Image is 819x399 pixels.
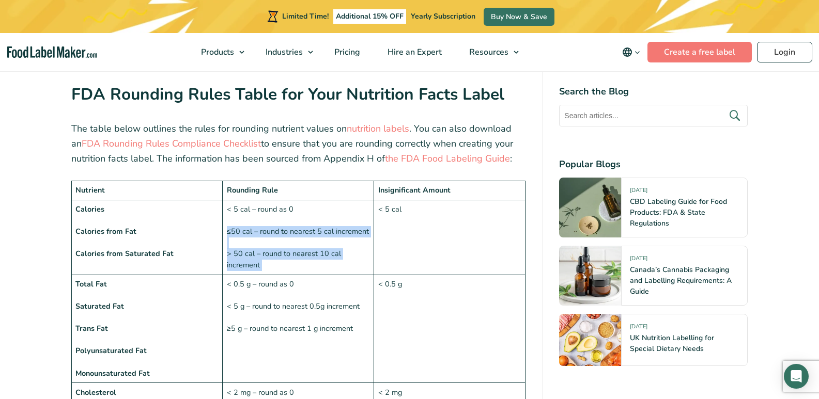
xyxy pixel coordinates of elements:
strong: Monounsaturated Fat [75,368,150,378]
strong: Calories from Fat [75,226,136,236]
input: Search articles... [559,105,748,126]
a: the FDA Food Labeling Guide [385,152,510,165]
span: Pricing [331,46,361,58]
span: [DATE] [630,186,647,198]
span: [DATE] [630,323,647,334]
h4: Search the Blog [559,85,748,99]
a: Buy Now & Save [484,8,554,26]
span: Yearly Subscription [411,11,475,21]
td: < 0.5 g [374,275,526,383]
strong: Insignificant Amount [378,185,451,195]
span: Limited Time! [282,11,329,21]
a: Resources [456,33,524,71]
strong: Trans Fat [75,323,108,333]
strong: Calories [75,204,104,214]
strong: Cholesterol [75,387,116,397]
a: Hire an Expert [374,33,453,71]
strong: Calories from Saturated Fat [75,248,174,259]
strong: Polyunsaturated Fat [75,345,147,356]
a: UK Nutrition Labelling for Special Dietary Needs [630,333,714,354]
div: Open Intercom Messenger [784,364,809,389]
span: Hire an Expert [384,46,443,58]
a: Products [188,33,250,71]
a: Pricing [321,33,372,71]
span: Products [198,46,235,58]
a: Industries [252,33,318,71]
a: Login [757,42,812,62]
strong: Nutrient [75,185,105,195]
a: Create a free label [647,42,752,62]
span: Resources [466,46,509,58]
td: < 5 cal [374,200,526,275]
a: FDA Rounding Rules Compliance Checklist [82,137,261,150]
p: The table below outlines the rules for rounding nutrient values on . You can also download an to ... [71,121,526,166]
strong: FDA Rounding Rules Table for Your Nutrition Facts Label [71,83,504,105]
a: nutrition labels [347,122,409,135]
h4: Popular Blogs [559,157,748,171]
span: Additional 15% OFF [333,9,406,24]
a: Canada’s Cannabis Packaging and Labelling Requirements: A Guide [630,265,732,296]
span: Industries [262,46,304,58]
td: < 0.5 g – round as 0 < 5 g – round to nearest 0.5g increment ≥5 g – round to nearest 1 g increment [223,275,374,383]
td: < 5 cal – round as 0 ≤50 cal – round to nearest 5 cal increment > 50 cal – round to nearest 10 ca... [223,200,374,275]
span: [DATE] [630,254,647,266]
a: CBD Labeling Guide for Food Products: FDA & State Regulations [630,197,727,228]
strong: Rounding Rule [227,185,278,195]
strong: Saturated Fat [75,301,124,311]
strong: Total Fat [75,279,107,289]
